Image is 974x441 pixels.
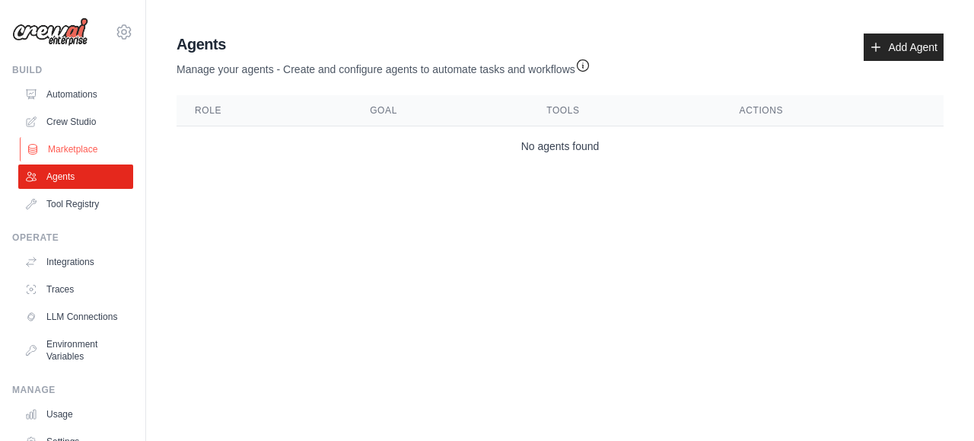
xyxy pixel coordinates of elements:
[352,95,528,126] th: Goal
[12,232,133,244] div: Operate
[177,95,352,126] th: Role
[864,34,944,61] a: Add Agent
[18,192,133,216] a: Tool Registry
[528,95,721,126] th: Tools
[177,55,590,77] p: Manage your agents - Create and configure agents to automate tasks and workflows
[18,165,133,189] a: Agents
[721,95,944,126] th: Actions
[177,34,590,55] h2: Agents
[20,137,135,161] a: Marketplace
[177,126,944,167] td: No agents found
[18,82,133,107] a: Automations
[18,305,133,329] a: LLM Connections
[12,18,88,46] img: Logo
[18,110,133,134] a: Crew Studio
[18,277,133,302] a: Traces
[18,332,133,369] a: Environment Variables
[12,384,133,396] div: Manage
[18,250,133,274] a: Integrations
[12,64,133,76] div: Build
[18,402,133,427] a: Usage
